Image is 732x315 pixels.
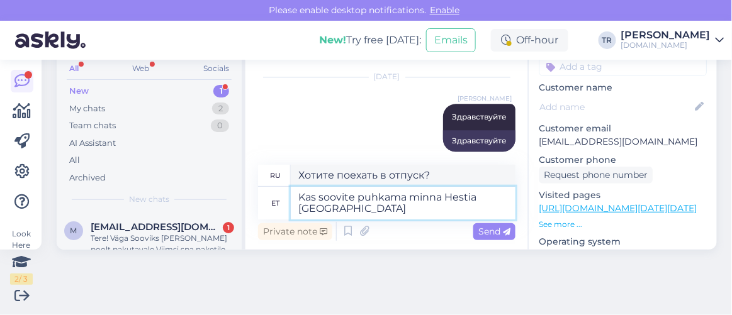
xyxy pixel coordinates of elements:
div: AI Assistant [69,137,116,150]
div: [DATE] [258,71,515,82]
div: 2 [212,102,229,115]
div: TR [599,31,616,49]
div: 1 [213,85,229,97]
p: See more ... [539,219,707,230]
div: 1 [223,222,234,233]
p: Customer name [539,81,707,94]
div: ru [270,165,281,186]
div: et [271,192,279,214]
p: [EMAIL_ADDRESS][DOMAIN_NAME] [539,135,707,148]
div: Здравствуйте [443,130,515,152]
div: Private note [258,223,332,240]
div: Try free [DATE]: [319,33,421,48]
textarea: Kas soovite puhkama minna Hestia [GEOGRAPHIC_DATA] [291,187,515,219]
p: Operating system [539,235,707,248]
div: [DOMAIN_NAME] [621,40,711,50]
div: 0 [211,119,229,132]
input: Add name [539,100,692,114]
div: Request phone number [539,167,653,184]
div: Archived [69,172,106,184]
div: Web [130,60,152,77]
p: Visited pages [539,189,707,202]
span: 7:56 [465,152,512,162]
span: Send [478,226,510,237]
p: Customer phone [539,153,707,167]
p: Android 14 [539,248,707,262]
div: All [67,60,81,77]
span: Здравствуйте [452,112,507,121]
a: [PERSON_NAME][DOMAIN_NAME] [621,30,724,50]
input: Add a tag [539,57,707,76]
div: All [69,154,80,167]
span: New chats [129,194,169,205]
div: [PERSON_NAME] [621,30,711,40]
span: m [70,226,77,235]
div: Team chats [69,119,116,132]
div: My chats [69,102,105,115]
div: Look Here [10,228,33,285]
b: New! [319,34,346,46]
a: [URL][DOMAIN_NAME][DATE][DATE] [539,202,697,214]
span: Enable [426,4,463,16]
button: Emails [426,28,476,52]
span: [PERSON_NAME] [458,94,512,103]
textarea: Хотите поехать в отпуск? [291,165,515,186]
div: 2 / 3 [10,274,33,285]
div: Off-hour [491,29,568,52]
div: Socials [201,60,232,77]
div: New [69,85,89,97]
p: Customer email [539,122,707,135]
div: Tere! Väga Sooviks [PERSON_NAME] poolt pakutavale Viimsi spa paketile [DATE]-[DATE] kuid kalender... [91,233,234,255]
span: meriliis.rumvolt@gmail.com [91,221,222,233]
